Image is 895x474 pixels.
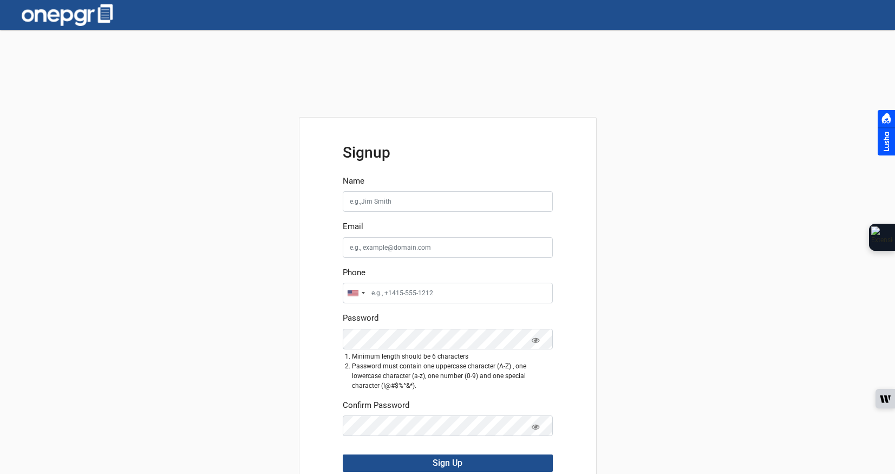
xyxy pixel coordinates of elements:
div: United States: +1 [343,283,368,303]
img: Extension Icon [871,226,893,248]
label: Phone [343,267,365,279]
label: Password [343,312,378,324]
li: Password must contain one uppercase character (A-Z) , one lowercase character (a-z), one number (... [352,361,538,391]
span: Sign Up [433,458,462,468]
li: Minimum length should be 6 characters [352,352,538,361]
input: e.g.,Jim Smith [343,191,553,212]
input: e.g., +1415-555-1212 [343,283,553,303]
input: e.g., example@domain.com [343,237,553,258]
img: one-pgr-logo-white.svg [22,4,113,26]
label: Name [343,175,364,187]
button: Sign Up [343,454,553,472]
h3: Signup [343,144,553,162]
label: Confirm Password [343,399,409,412]
label: Email [343,220,363,233]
